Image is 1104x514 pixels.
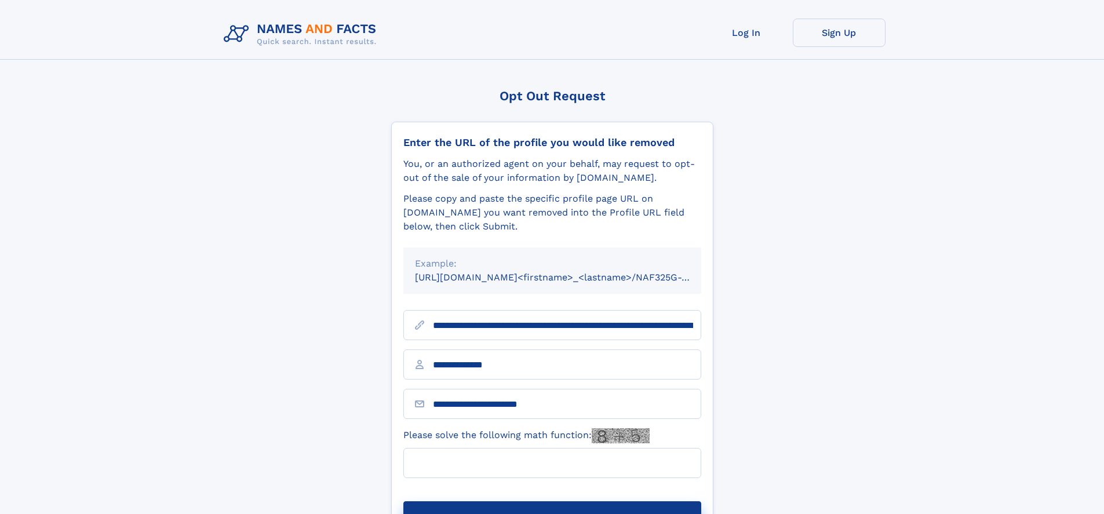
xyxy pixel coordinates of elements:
div: Enter the URL of the profile you would like removed [403,136,701,149]
a: Sign Up [793,19,886,47]
div: Opt Out Request [391,89,713,103]
a: Log In [700,19,793,47]
div: You, or an authorized agent on your behalf, may request to opt-out of the sale of your informatio... [403,157,701,185]
label: Please solve the following math function: [403,428,650,443]
img: Logo Names and Facts [219,19,386,50]
div: Example: [415,257,690,271]
small: [URL][DOMAIN_NAME]<firstname>_<lastname>/NAF325G-xxxxxxxx [415,272,723,283]
div: Please copy and paste the specific profile page URL on [DOMAIN_NAME] you want removed into the Pr... [403,192,701,234]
